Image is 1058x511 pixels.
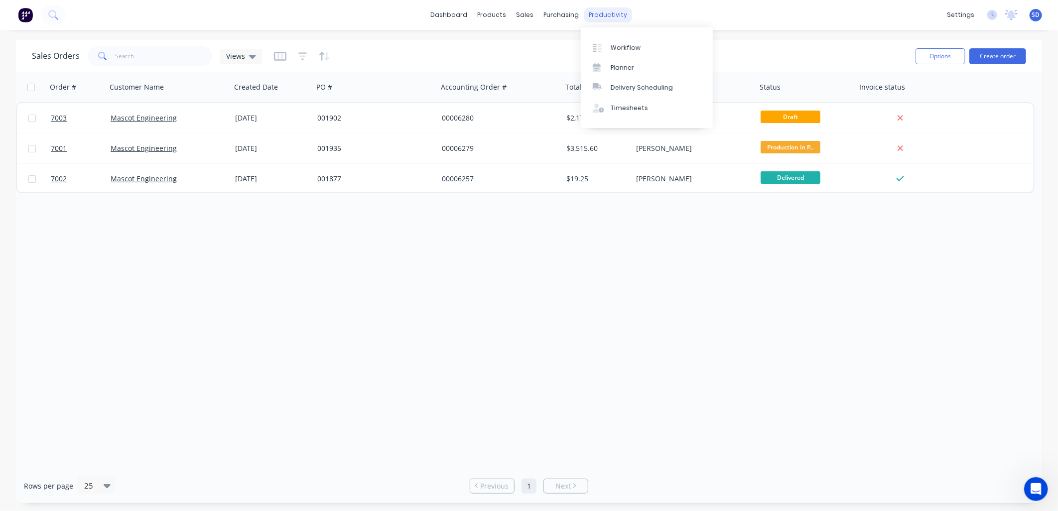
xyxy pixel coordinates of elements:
a: Next page [544,481,588,491]
div: PO # [316,82,332,92]
span: Next [555,481,571,491]
div: Timesheets [611,104,648,113]
div: products [473,7,512,22]
div: Accounting Order # [441,82,507,92]
div: 00006279 [442,143,552,153]
div: $19.25 [566,174,625,184]
div: Created Date [234,82,278,92]
div: sales [512,7,539,22]
div: $3,515.60 [566,143,625,153]
img: Factory [18,7,33,22]
a: 7002 [51,164,111,194]
a: Page 1 is your current page [522,479,536,494]
ul: Pagination [466,479,592,494]
div: [DATE] [235,143,309,153]
a: Previous page [470,481,514,491]
button: Create order [969,48,1026,64]
a: dashboard [426,7,473,22]
div: $2,178.00 [566,113,625,123]
div: Invoice status [859,82,905,92]
div: [DATE] [235,174,309,184]
span: 7002 [51,174,67,184]
a: 7001 [51,133,111,163]
a: Timesheets [581,98,713,118]
span: Draft [761,111,820,123]
span: Rows per page [24,481,73,491]
span: 7003 [51,113,67,123]
a: Delivery Scheduling [581,78,713,98]
div: 001902 [317,113,428,123]
div: Order # [50,82,76,92]
div: Status [760,82,781,92]
a: Mascot Engineering [111,143,177,153]
iframe: Intercom live chat [1024,477,1048,501]
div: Planner [611,63,634,72]
a: Planner [581,58,713,78]
span: Delivered [761,171,820,184]
span: SD [1032,10,1040,19]
div: [PERSON_NAME] [636,174,747,184]
a: Mascot Engineering [111,113,177,123]
a: Workflow [581,37,713,57]
div: Total ($) [565,82,592,92]
h1: Sales Orders [32,51,80,61]
a: Mascot Engineering [111,174,177,183]
a: 7003 [51,103,111,133]
span: Previous [481,481,509,491]
div: [PERSON_NAME] [636,143,747,153]
button: Options [916,48,965,64]
div: [DATE] [235,113,309,123]
div: 001877 [317,174,428,184]
span: 7001 [51,143,67,153]
div: 001935 [317,143,428,153]
span: Production in P... [761,141,820,153]
div: 00006257 [442,174,552,184]
div: purchasing [539,7,584,22]
div: 00006280 [442,113,552,123]
div: productivity [584,7,633,22]
div: Customer Name [110,82,164,92]
div: Workflow [611,43,641,52]
input: Search... [116,46,213,66]
span: Views [226,51,245,61]
div: settings [942,7,979,22]
div: Delivery Scheduling [611,83,673,92]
